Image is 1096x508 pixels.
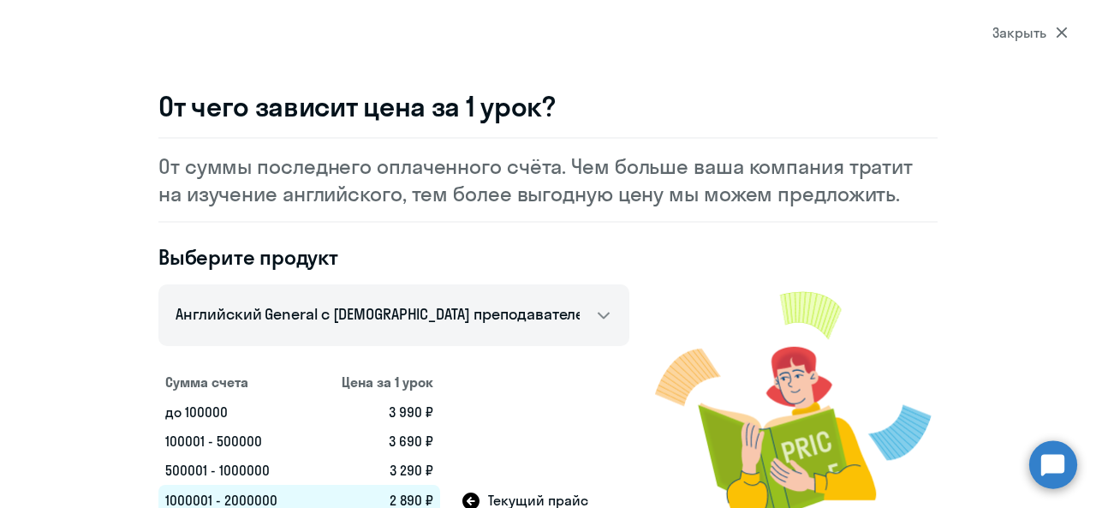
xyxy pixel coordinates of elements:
h3: От чего зависит цена за 1 урок? [158,89,938,123]
h4: Выберите продукт [158,243,629,271]
td: 3 290 ₽ [312,456,440,485]
td: 3 990 ₽ [312,397,440,427]
div: Закрыть [992,22,1068,43]
td: 100001 - 500000 [158,427,312,456]
td: 500001 - 1000000 [158,456,312,485]
p: От суммы последнего оплаченного счёта. Чем больше ваша компания тратит на изучение английского, т... [158,152,938,207]
th: Цена за 1 урок [312,367,440,397]
td: 3 690 ₽ [312,427,440,456]
td: до 100000 [158,397,312,427]
th: Сумма счета [158,367,312,397]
